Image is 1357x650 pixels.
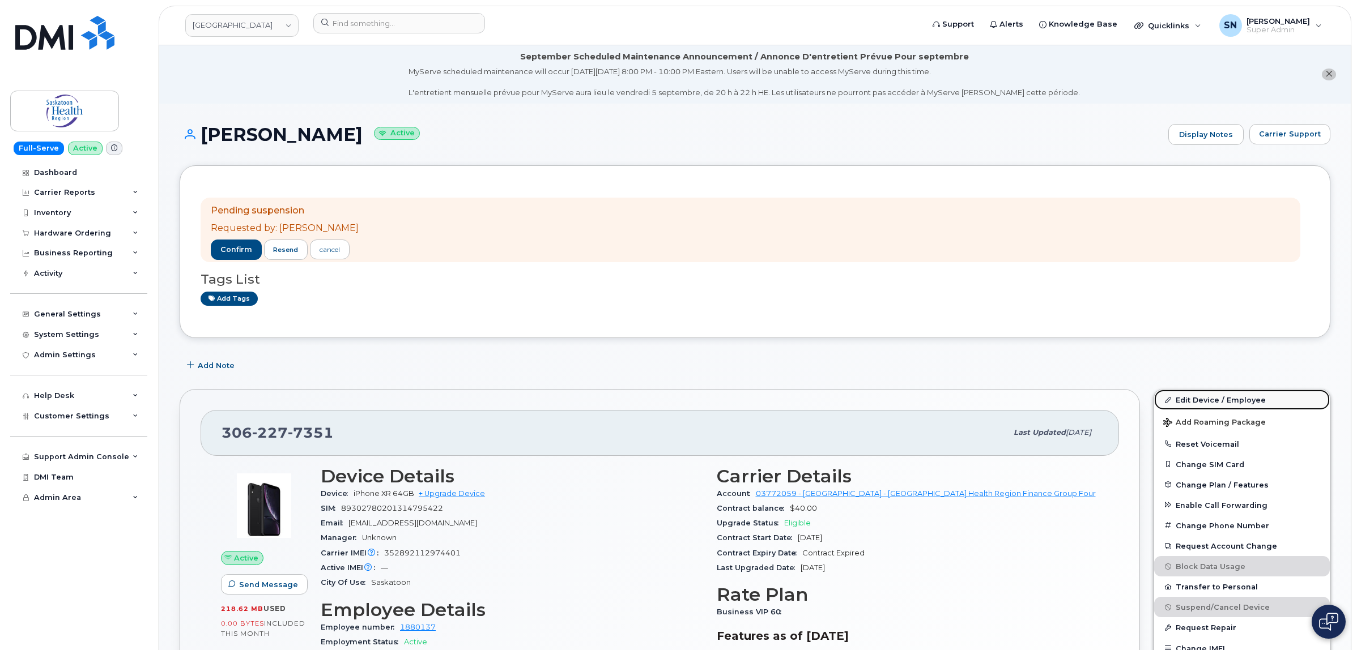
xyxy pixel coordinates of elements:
h3: Employee Details [321,600,703,620]
span: 227 [252,424,288,441]
button: Request Account Change [1154,536,1330,556]
span: Contract Expired [802,549,865,557]
button: Suspend/Cancel Device [1154,597,1330,617]
span: Device [321,489,354,498]
span: Enable Call Forwarding [1176,501,1267,509]
button: Reset Voicemail [1154,434,1330,454]
span: Unknown [362,533,397,542]
span: Carrier IMEI [321,549,384,557]
a: Edit Device / Employee [1154,390,1330,410]
span: Employment Status [321,638,404,646]
span: $40.00 [790,504,817,512]
a: 03772059 - [GEOGRAPHIC_DATA] - [GEOGRAPHIC_DATA] Health Region Finance Group Four [756,489,1096,498]
button: close notification [1322,69,1336,80]
span: 0.00 Bytes [221,619,264,627]
span: 89302780201314795422 [341,504,443,512]
span: Contract Start Date [717,533,798,542]
h3: Device Details [321,466,703,486]
p: Requested by: [PERSON_NAME] [211,222,359,235]
small: Active [374,127,420,140]
span: SIM [321,504,341,512]
span: Add Roaming Package [1163,418,1266,429]
span: Last updated [1014,428,1066,437]
img: image20231002-4137094-15xy9hn.jpeg [230,472,298,540]
div: cancel [320,245,340,255]
h3: Carrier Details [717,466,1099,486]
span: [DATE] [801,563,825,572]
span: Contract balance [717,504,790,512]
span: Employee number [321,623,400,631]
button: Request Repair [1154,617,1330,638]
a: 1880137 [400,623,436,631]
span: Account [717,489,756,498]
span: [DATE] [798,533,822,542]
span: Carrier Support [1259,129,1321,139]
span: Eligible [784,519,811,527]
a: cancel [310,240,350,259]
img: Open chat [1319,613,1338,631]
button: Change Plan / Features [1154,474,1330,495]
span: [EMAIL_ADDRESS][DOMAIN_NAME] [348,519,477,527]
span: 306 [222,424,334,441]
h3: Tags List [201,272,1309,286]
span: used [263,604,286,613]
button: Enable Call Forwarding [1154,495,1330,515]
a: + Upgrade Device [419,489,485,498]
span: Business VIP 60 [717,608,787,616]
span: Contract Expiry Date [717,549,802,557]
h1: [PERSON_NAME] [180,125,1163,144]
span: included this month [221,619,305,638]
span: — [381,563,388,572]
span: Upgrade Status [717,519,784,527]
span: iPhone XR 64GB [354,489,414,498]
button: resend [264,240,308,260]
button: Carrier Support [1249,124,1330,144]
span: 218.62 MB [221,605,263,613]
button: Change Phone Number [1154,515,1330,536]
p: Pending suspension [211,204,359,217]
span: Email [321,519,348,527]
div: September Scheduled Maintenance Announcement / Annonce D'entretient Prévue Pour septembre [520,51,969,63]
span: 7351 [288,424,334,441]
span: [DATE] [1066,428,1091,437]
span: Manager [321,533,362,542]
span: confirm [220,245,252,255]
span: Add Note [198,360,235,371]
button: confirm [211,240,262,260]
button: Add Roaming Package [1154,410,1330,433]
span: resend [273,245,298,254]
div: MyServe scheduled maintenance will occur [DATE][DATE] 8:00 PM - 10:00 PM Eastern. Users will be u... [409,66,1080,98]
span: Change Plan / Features [1176,480,1269,489]
button: Block Data Usage [1154,556,1330,576]
span: Saskatoon [371,578,411,587]
h3: Rate Plan [717,584,1099,605]
span: 352892112974401 [384,549,461,557]
button: Change SIM Card [1154,454,1330,474]
span: Active IMEI [321,563,381,572]
span: City Of Use [321,578,371,587]
span: Last Upgraded Date [717,563,801,572]
button: Send Message [221,574,308,595]
button: Transfer to Personal [1154,576,1330,597]
button: Add Note [180,355,244,375]
span: Send Message [239,579,298,590]
a: Display Notes [1168,124,1244,146]
span: Active [404,638,427,646]
h3: Features as of [DATE] [717,629,1099,643]
span: Active [234,553,258,563]
a: Add tags [201,292,258,306]
span: Suspend/Cancel Device [1176,603,1270,611]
